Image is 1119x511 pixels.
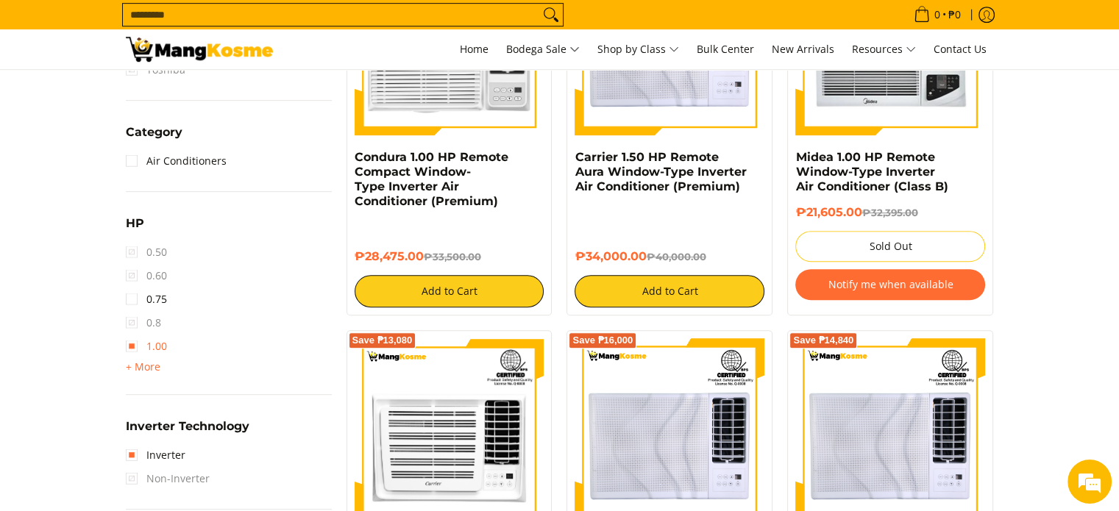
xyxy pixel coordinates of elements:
span: Contact Us [934,42,987,56]
span: Save ₱13,080 [352,336,413,345]
h6: ₱28,475.00 [355,249,544,264]
summary: Open [126,126,182,149]
span: Bulk Center [697,42,754,56]
span: Category [126,126,182,138]
a: Home [452,29,496,69]
span: Shop by Class [597,40,679,59]
summary: Open [126,421,249,443]
div: Minimize live chat window [241,7,277,43]
span: Bodega Sale [506,40,580,59]
h6: ₱21,605.00 [795,205,985,220]
summary: Open [126,218,144,240]
span: Save ₱14,840 [793,336,853,345]
del: ₱33,500.00 [424,251,481,262]
span: 0.50 [126,240,167,264]
span: Save ₱16,000 [572,336,633,345]
span: 0.8 [126,311,161,335]
a: 0.75 [126,287,167,311]
a: Contact Us [926,29,994,69]
span: Resources [852,40,916,59]
a: Midea 1.00 HP Remote Window-Type Inverter Air Conditioner (Class B) [795,150,948,193]
a: Shop by Class [590,29,686,69]
span: Home [460,42,489,56]
img: Bodega Sale Aircon l Mang Kosme: Home Appliances Warehouse Sale Window Type [126,37,273,62]
span: Inverter Technology [126,421,249,432]
button: Notify me when available [795,269,985,300]
del: ₱40,000.00 [646,251,706,262]
span: New Arrivals [772,42,834,56]
span: + More [126,361,160,373]
span: • [909,7,965,23]
span: 0.60 [126,264,167,287]
textarea: Type your message and hit 'Enter' [7,349,280,400]
span: 0 [932,10,942,20]
h6: ₱34,000.00 [575,249,764,264]
button: Sold Out [795,231,985,262]
span: HP [126,218,144,229]
a: Resources [845,29,923,69]
nav: Main Menu [288,29,994,69]
div: Chat with us now [77,82,247,101]
a: Inverter [126,443,185,467]
span: Non-Inverter [126,467,210,490]
summary: Open [126,358,160,376]
a: Carrier 1.50 HP Remote Aura Window-Type Inverter Air Conditioner (Premium) [575,150,746,193]
button: Search [539,4,563,26]
a: Bulk Center [689,29,761,69]
button: Add to Cart [575,275,764,307]
del: ₱32,395.00 [862,207,917,218]
span: ₱0 [946,10,963,20]
a: New Arrivals [764,29,842,69]
a: Air Conditioners [126,149,227,173]
a: Condura 1.00 HP Remote Compact Window-Type Inverter Air Conditioner (Premium) [355,150,508,208]
a: 1.00 [126,335,167,358]
a: Bodega Sale [499,29,587,69]
button: Add to Cart [355,275,544,307]
span: We're online! [85,159,203,307]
